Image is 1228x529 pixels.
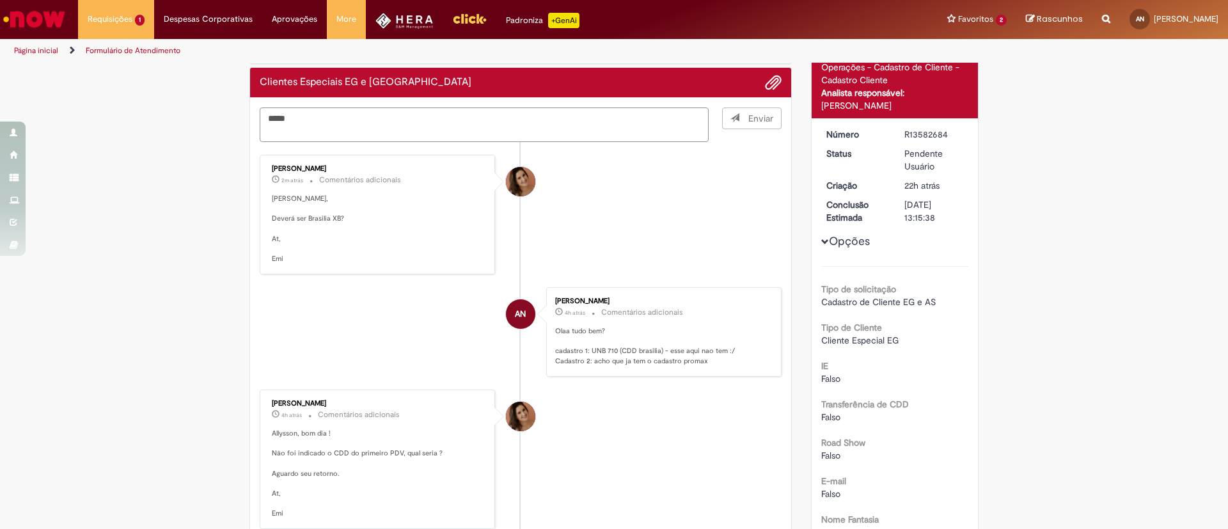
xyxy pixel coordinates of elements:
[821,514,879,525] b: Nome Fantasia
[821,296,936,308] span: Cadastro de Cliente EG e AS
[817,198,895,224] dt: Conclusão Estimada
[548,13,579,28] p: +GenAi
[904,180,940,191] span: 22h atrás
[817,128,895,141] dt: Número
[86,45,180,56] a: Formulário de Atendimento
[958,13,993,26] span: Favoritos
[272,400,485,407] div: [PERSON_NAME]
[506,299,535,329] div: Allysson Belle Dalla Nora
[904,179,964,192] div: 30/09/2025 16:12:25
[1154,13,1218,24] span: [PERSON_NAME]
[135,15,145,26] span: 1
[1026,13,1083,26] a: Rascunhos
[506,402,535,431] div: Emiliane Dias De Souza
[555,297,768,305] div: [PERSON_NAME]
[1037,13,1083,25] span: Rascunhos
[1,6,67,32] img: ServiceNow
[318,409,400,420] small: Comentários adicionais
[319,175,401,186] small: Comentários adicionais
[904,198,964,224] div: [DATE] 13:15:38
[281,177,303,184] time: 01/10/2025 14:14:45
[515,299,526,329] span: AN
[281,411,302,419] span: 4h atrás
[821,475,846,487] b: E-mail
[817,147,895,160] dt: Status
[821,322,882,333] b: Tipo de Cliente
[272,429,485,519] p: Allysson, bom dia ! Não foi indicado o CDD do primeiro PDV, qual seria ? Aguardo seu retorno. At,...
[272,194,485,264] p: [PERSON_NAME], Deverá ser Brasilia XB? At, Emi
[904,147,964,173] div: Pendente Usuário
[821,411,840,423] span: Falso
[821,283,896,295] b: Tipo de solicitação
[272,13,317,26] span: Aprovações
[821,437,865,448] b: Road Show
[821,373,840,384] span: Falso
[375,13,434,29] img: HeraLogo.png
[821,360,828,372] b: IE
[821,335,899,346] span: Cliente Especial EG
[10,39,809,63] ul: Trilhas de página
[996,15,1007,26] span: 2
[821,61,969,86] div: Operações - Cadastro de Cliente - Cadastro Cliente
[904,128,964,141] div: R13582684
[260,107,709,142] textarea: Digite sua mensagem aqui...
[601,307,683,318] small: Comentários adicionais
[164,13,253,26] span: Despesas Corporativas
[565,309,585,317] time: 01/10/2025 10:35:09
[88,13,132,26] span: Requisições
[506,13,579,28] div: Padroniza
[821,399,909,410] b: Transferência de CDD
[765,74,782,91] button: Adicionar anexos
[281,411,302,419] time: 01/10/2025 10:31:56
[452,9,487,28] img: click_logo_yellow_360x200.png
[817,179,895,192] dt: Criação
[565,309,585,317] span: 4h atrás
[821,99,969,112] div: [PERSON_NAME]
[821,86,969,99] div: Analista responsável:
[1136,15,1144,23] span: AN
[281,177,303,184] span: 2m atrás
[821,450,840,461] span: Falso
[506,167,535,196] div: Emiliane Dias De Souza
[821,488,840,500] span: Falso
[272,165,485,173] div: [PERSON_NAME]
[336,13,356,26] span: More
[14,45,58,56] a: Página inicial
[555,326,768,367] p: Olaa tudo bem? cadastro 1: UNB 710 (CDD brasilia) - esse aqui nao tem :/ Cadastro 2: acho que ja ...
[260,77,471,88] h2: Clientes Especiais EG e AS Histórico de tíquete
